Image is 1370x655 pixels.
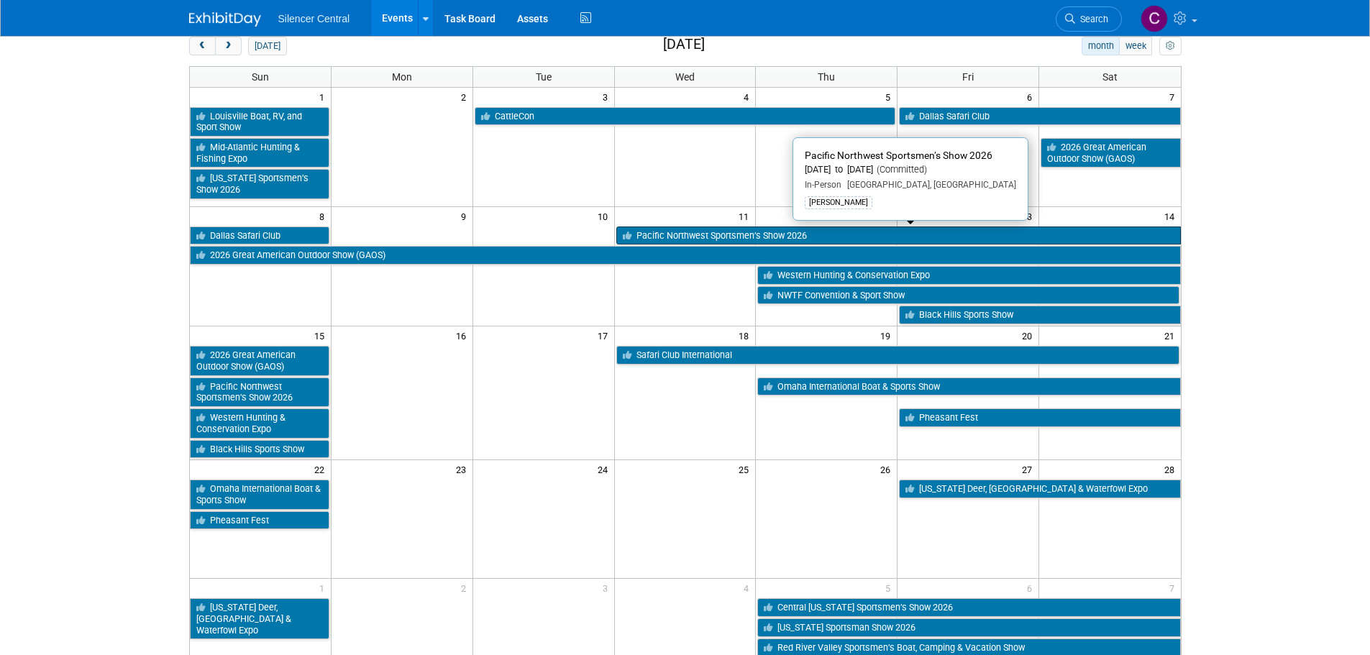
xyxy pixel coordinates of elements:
[190,346,329,375] a: 2026 Great American Outdoor Show (GAOS)
[737,326,755,344] span: 18
[190,511,329,530] a: Pheasant Fest
[596,460,614,478] span: 24
[190,377,329,407] a: Pacific Northwest Sportsmen’s Show 2026
[962,71,974,83] span: Fri
[663,37,705,52] h2: [DATE]
[1159,37,1181,55] button: myCustomButton
[313,326,331,344] span: 15
[318,88,331,106] span: 1
[313,460,331,478] span: 22
[1141,5,1168,32] img: Cade Cox
[757,286,1179,305] a: NWTF Convention & Sport Show
[596,326,614,344] span: 17
[879,326,897,344] span: 19
[899,107,1180,126] a: Dallas Safari Club
[392,71,412,83] span: Mon
[884,579,897,597] span: 5
[1102,71,1118,83] span: Sat
[190,107,329,137] a: Louisville Boat, RV, and Sport Show
[616,346,1179,365] a: Safari Club International
[190,169,329,198] a: [US_STATE] Sportsmen’s Show 2026
[1163,326,1181,344] span: 21
[278,13,350,24] span: Silencer Central
[190,440,329,459] a: Black Hills Sports Show
[455,460,472,478] span: 23
[1026,88,1038,106] span: 6
[601,88,614,106] span: 3
[601,579,614,597] span: 3
[475,107,896,126] a: CattleCon
[742,579,755,597] span: 4
[742,88,755,106] span: 4
[805,180,841,190] span: In-Person
[899,306,1180,324] a: Black Hills Sports Show
[1168,579,1181,597] span: 7
[1020,326,1038,344] span: 20
[884,88,897,106] span: 5
[1119,37,1152,55] button: week
[899,480,1180,498] a: [US_STATE] Deer, [GEOGRAPHIC_DATA] & Waterfowl Expo
[248,37,286,55] button: [DATE]
[596,207,614,225] span: 10
[318,579,331,597] span: 1
[536,71,552,83] span: Tue
[675,71,695,83] span: Wed
[1026,579,1038,597] span: 6
[805,164,1016,176] div: [DATE] to [DATE]
[818,71,835,83] span: Thu
[190,480,329,509] a: Omaha International Boat & Sports Show
[879,460,897,478] span: 26
[1020,207,1038,225] span: 13
[737,460,755,478] span: 25
[190,598,329,639] a: [US_STATE] Deer, [GEOGRAPHIC_DATA] & Waterfowl Expo
[1163,207,1181,225] span: 14
[252,71,269,83] span: Sun
[1168,88,1181,106] span: 7
[455,326,472,344] span: 16
[616,226,1181,245] a: Pacific Northwest Sportsmen’s Show 2026
[805,196,872,209] div: [PERSON_NAME]
[899,408,1180,427] a: Pheasant Fest
[737,207,755,225] span: 11
[1082,37,1120,55] button: month
[318,207,331,225] span: 8
[757,598,1180,617] a: Central [US_STATE] Sportsmen’s Show 2026
[1163,460,1181,478] span: 28
[841,180,1016,190] span: [GEOGRAPHIC_DATA], [GEOGRAPHIC_DATA]
[805,150,992,161] span: Pacific Northwest Sportsmen’s Show 2026
[190,246,1181,265] a: 2026 Great American Outdoor Show (GAOS)
[215,37,242,55] button: next
[1075,14,1108,24] span: Search
[190,138,329,168] a: Mid-Atlantic Hunting & Fishing Expo
[1166,42,1175,51] i: Personalize Calendar
[189,37,216,55] button: prev
[460,88,472,106] span: 2
[757,266,1180,285] a: Western Hunting & Conservation Expo
[1041,138,1180,168] a: 2026 Great American Outdoor Show (GAOS)
[873,164,927,175] span: (Committed)
[757,377,1180,396] a: Omaha International Boat & Sports Show
[460,579,472,597] span: 2
[1020,460,1038,478] span: 27
[190,408,329,438] a: Western Hunting & Conservation Expo
[190,226,329,245] a: Dallas Safari Club
[1056,6,1122,32] a: Search
[460,207,472,225] span: 9
[189,12,261,27] img: ExhibitDay
[757,618,1180,637] a: [US_STATE] Sportsman Show 2026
